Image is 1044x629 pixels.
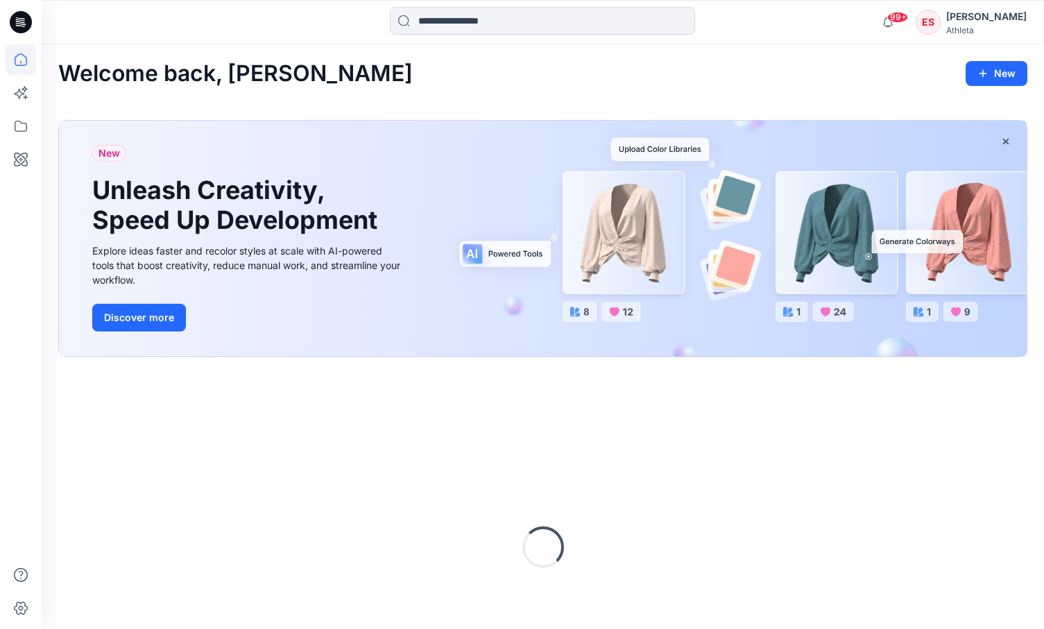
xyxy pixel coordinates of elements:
h1: Unleash Creativity, Speed Up Development [92,175,384,235]
div: ES [916,10,941,35]
div: Explore ideas faster and recolor styles at scale with AI-powered tools that boost creativity, red... [92,243,404,287]
div: Athleta [946,25,1027,35]
a: Discover more [92,304,404,331]
span: New [99,145,120,162]
div: [PERSON_NAME] [946,8,1027,25]
button: Discover more [92,304,186,331]
h2: Welcome back, [PERSON_NAME] [58,61,413,87]
button: New [966,61,1027,86]
span: 99+ [887,12,908,23]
